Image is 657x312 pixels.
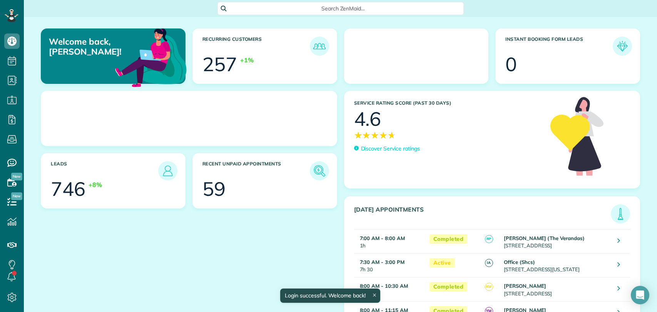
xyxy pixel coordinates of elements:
[89,180,102,189] div: +8%
[430,282,468,292] span: Completed
[360,259,405,265] strong: 7:30 AM - 3:00 PM
[202,37,310,56] h3: Recurring Customers
[11,173,22,180] span: New
[354,100,543,106] h3: Service Rating score (past 30 days)
[202,179,226,199] div: 59
[114,20,188,94] img: dashboard_welcome-42a62b7d889689a78055ac9021e634bf52bae3f8056760290aed330b23ab8690.png
[160,163,176,179] img: icon_leads-1bed01f49abd5b7fead27621c3d59655bb73ed531f8eeb49469d10e621d6b896.png
[504,235,585,241] strong: [PERSON_NAME] (The Verandas)
[485,259,493,267] span: IA
[430,258,455,268] span: Active
[362,128,371,142] span: ★
[51,161,158,180] h3: Leads
[354,277,426,301] td: 2h 30
[502,230,612,254] td: [STREET_ADDRESS]
[388,128,396,142] span: ★
[240,56,254,65] div: +1%
[485,283,493,291] span: KM
[280,289,380,303] div: Login successful. Welcome back!
[360,283,408,289] strong: 8:00 AM - 10:30 AM
[51,179,85,199] div: 746
[354,206,611,224] h3: [DATE] Appointments
[502,277,612,301] td: [STREET_ADDRESS]
[360,235,405,241] strong: 7:00 AM - 8:00 AM
[312,163,327,179] img: icon_unpaid_appointments-47b8ce3997adf2238b356f14209ab4cced10bd1f174958f3ca8f1d0dd7fffeee.png
[354,145,420,153] a: Discover Service ratings
[504,259,535,265] strong: Office (Shcs)
[11,192,22,200] span: New
[505,55,517,74] div: 0
[631,286,649,304] div: Open Intercom Messenger
[312,38,327,54] img: icon_recurring_customers-cf858462ba22bcd05b5a5880d41d6543d210077de5bb9ebc9590e49fd87d84ed.png
[202,161,310,180] h3: Recent unpaid appointments
[202,55,237,74] div: 257
[504,283,546,289] strong: [PERSON_NAME]
[354,109,381,128] div: 4.6
[485,235,493,243] span: RP
[354,128,363,142] span: ★
[49,37,139,57] p: Welcome back, [PERSON_NAME]!
[430,234,468,244] span: Completed
[354,230,426,254] td: 1h
[502,254,612,277] td: [STREET_ADDRESS][US_STATE]
[354,254,426,277] td: 7h 30
[615,38,630,54] img: icon_form_leads-04211a6a04a5b2264e4ee56bc0799ec3eb69b7e499cbb523a139df1d13a81ae0.png
[379,128,388,142] span: ★
[361,145,420,153] p: Discover Service ratings
[505,37,613,56] h3: Instant Booking Form Leads
[371,128,379,142] span: ★
[613,206,628,222] img: icon_todays_appointments-901f7ab196bb0bea1936b74009e4eb5ffbc2d2711fa7634e0d609ed5ef32b18b.png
